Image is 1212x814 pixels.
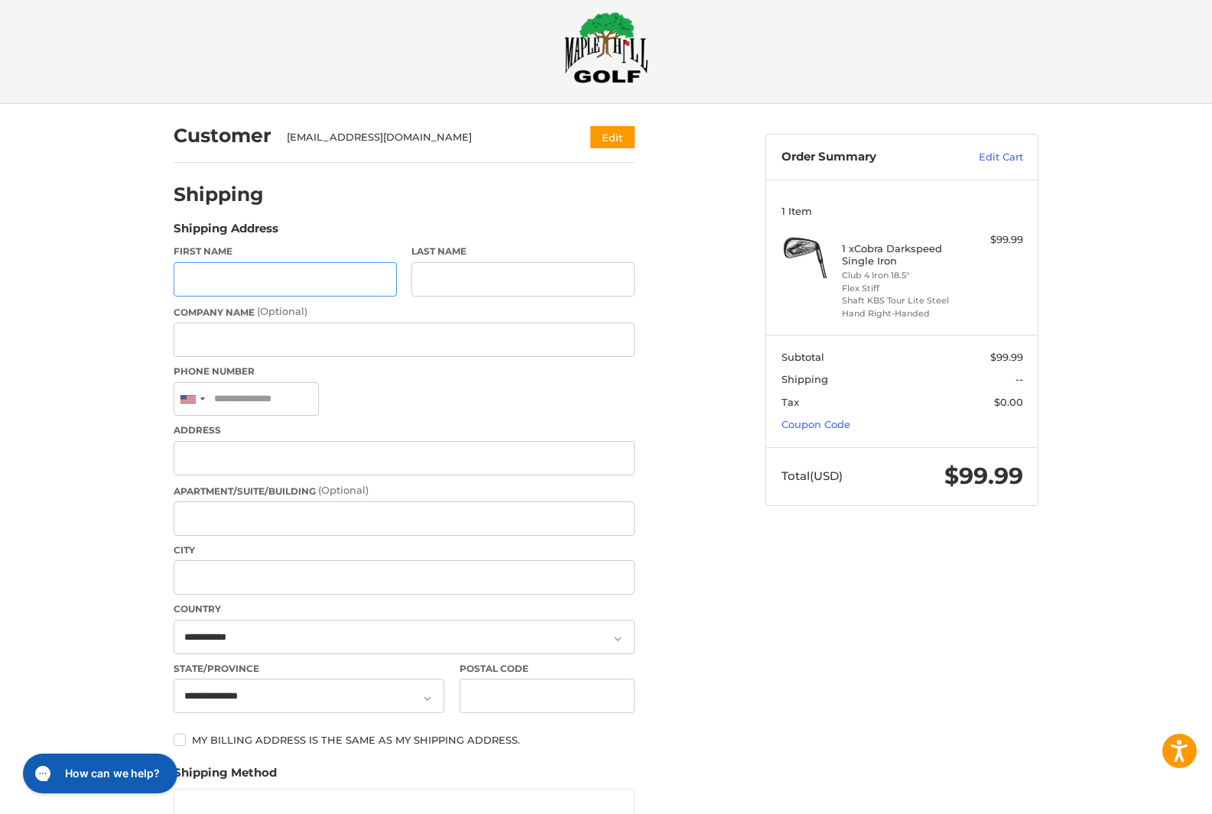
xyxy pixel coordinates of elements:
label: Address [174,423,635,437]
span: $0.00 [994,396,1023,408]
li: Club 4 Iron 18.5° [842,269,959,282]
label: Phone Number [174,365,635,378]
label: Apartment/Suite/Building [174,483,635,498]
label: Country [174,602,635,616]
label: My billing address is the same as my shipping address. [174,734,635,746]
h2: Customer [174,124,271,148]
label: First Name [174,245,397,258]
span: $99.99 [990,351,1023,363]
span: Shipping [781,373,828,385]
label: Postal Code [460,662,635,676]
h4: 1 x Cobra Darkspeed Single Iron [842,242,959,268]
h3: Order Summary [781,150,946,165]
small: (Optional) [318,484,369,496]
span: Subtotal [781,351,824,363]
span: Tax [781,396,799,408]
label: Last Name [411,245,635,258]
div: $99.99 [963,232,1023,248]
li: Shaft KBS Tour Lite Steel [842,294,959,307]
li: Flex Stiff [842,282,959,295]
label: State/Province [174,662,444,676]
button: Edit [590,126,635,148]
li: Hand Right-Handed [842,307,959,320]
span: $99.99 [944,462,1023,490]
a: Coupon Code [781,418,850,430]
div: United States: +1 [174,383,210,416]
span: Total (USD) [781,469,843,483]
div: [EMAIL_ADDRESS][DOMAIN_NAME] [287,130,561,145]
img: Maple Hill Golf [564,11,648,83]
label: City [174,543,635,557]
label: Company Name [174,304,635,319]
legend: Shipping Address [174,220,278,245]
small: (Optional) [257,305,307,317]
iframe: Gorgias live chat messenger [15,748,182,799]
a: Edit Cart [946,150,1023,165]
span: -- [1015,373,1023,385]
h2: Shipping [174,183,264,206]
legend: Shipping Method [174,764,277,789]
h3: 1 Item [781,205,1023,217]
